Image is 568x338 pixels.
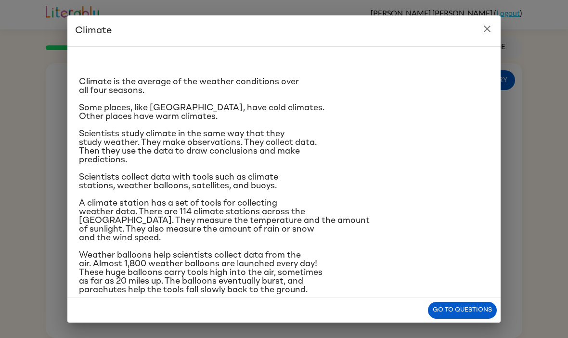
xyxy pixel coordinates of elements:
[79,78,299,95] span: Climate is the average of the weather conditions over all four seasons.
[79,199,370,242] span: A climate station has a set of tools for collecting weather data. There are 114 climate stations ...
[79,173,278,190] span: Scientists collect data with tools such as climate stations, weather balloons, satellites, and bu...
[79,104,324,121] span: Some places, like [GEOGRAPHIC_DATA], have cold climates. Other places have warm climates.
[79,130,317,164] span: Scientists study climate in the same way that they study weather. They make observations. They co...
[428,302,497,319] button: Go to questions
[478,19,497,39] button: close
[79,251,323,294] span: Weather balloons help scientists collect data from the air. Almost 1,800 weather balloons are lau...
[67,15,501,46] h2: Climate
